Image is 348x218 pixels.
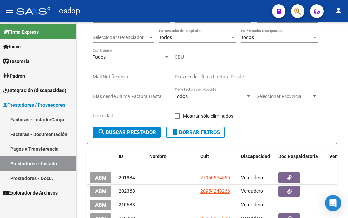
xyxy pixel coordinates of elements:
[3,43,21,50] span: Inicio
[119,188,135,194] span: 202368
[3,87,66,94] span: Integración (discapacidad)
[98,129,156,135] span: Buscar Prestador
[98,128,106,136] mat-icon: search
[3,101,65,109] span: Prestadores / Proveedores
[3,28,39,36] span: Firma Express
[5,6,14,15] mat-icon: menu
[93,127,161,138] button: Buscar Prestador
[119,154,123,159] span: ID
[175,94,188,99] span: Todos
[93,35,148,40] span: Seleccionar Gerenciador
[95,188,106,195] span: ABM
[171,128,179,136] mat-icon: delete
[54,3,80,18] span: - osdop
[197,149,238,172] datatable-header-cell: Cuit
[149,154,167,159] span: Nombre
[183,112,233,120] span: Mostrar sólo eliminados
[119,175,135,180] span: 201884
[241,202,263,207] span: Verdadero
[200,154,209,159] span: Cuit
[95,175,106,181] span: ABM
[90,200,111,210] button: ABM
[3,57,30,65] span: Tesorería
[276,149,327,172] datatable-header-cell: Doc Respaldatoria
[241,154,270,159] span: Discapacidad
[238,149,276,172] datatable-header-cell: Discapacidad
[159,35,172,40] span: Todos
[95,202,106,208] span: ABM
[325,195,341,211] div: Open Intercom Messenger
[241,175,263,180] span: Verdadero
[334,6,343,15] mat-icon: person
[93,54,106,60] span: Todos
[200,188,230,194] span: 20954243266
[278,154,318,159] span: Doc Respaldatoria
[166,127,225,138] button: Borrar Filtros
[257,94,312,99] span: Seleccionar Provincia
[3,72,25,80] span: Padrón
[171,129,220,135] span: Borrar Filtros
[90,172,111,183] button: ABM
[3,189,58,197] span: Explorador de Archivos
[119,202,135,207] span: 210683
[90,186,111,197] button: ABM
[200,175,230,180] span: 27950554555
[116,149,146,172] datatable-header-cell: ID
[241,35,254,40] span: Todos
[146,149,197,172] datatable-header-cell: Nombre
[241,188,263,194] span: Verdadero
